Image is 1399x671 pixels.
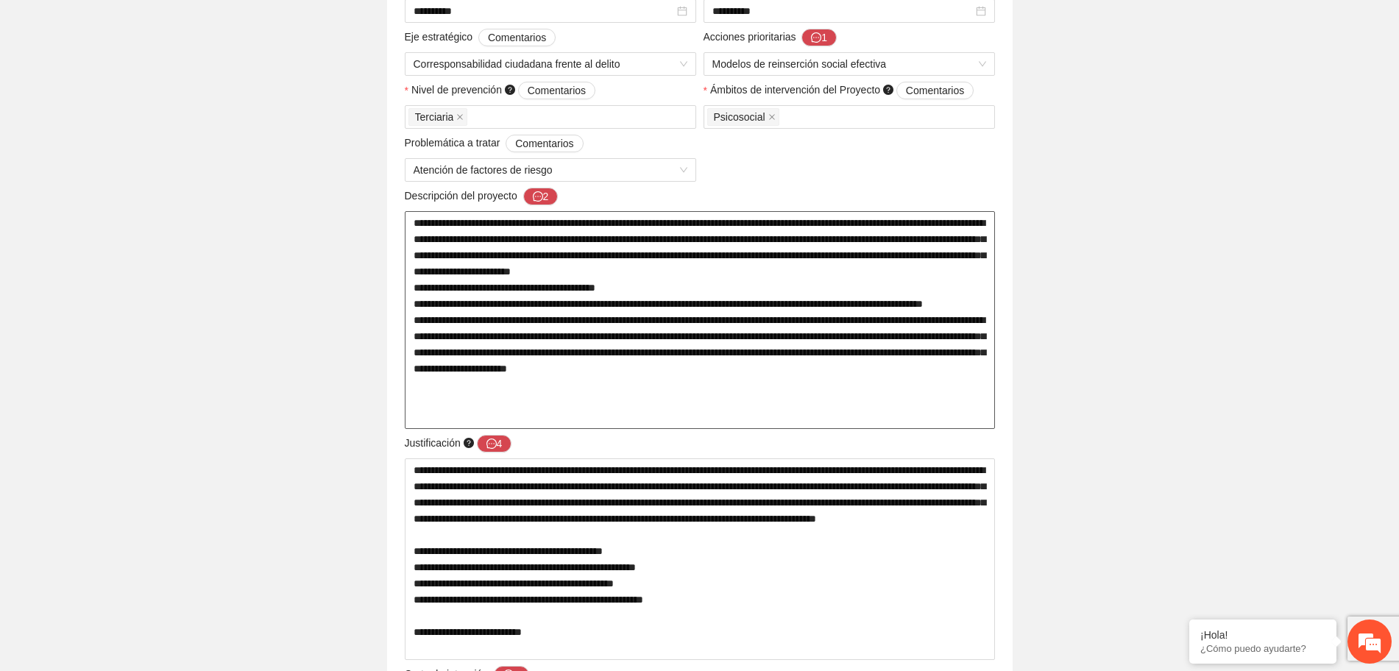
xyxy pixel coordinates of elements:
span: message [533,191,543,203]
button: Justificación question-circle [477,435,512,452]
span: Justificación [405,435,512,452]
span: Comentarios [906,82,964,99]
button: Eje estratégico [478,29,556,46]
div: Minimizar ventana de chat en vivo [241,7,277,43]
span: Terciaria [408,108,468,126]
span: Comentarios [515,135,573,152]
span: Comentarios [528,82,586,99]
div: ¡Hola! [1200,629,1325,641]
span: Psicosocial [714,109,765,125]
button: Acciones prioritarias [801,29,837,46]
span: message [486,439,497,450]
textarea: Escriba su mensaje y pulse “Intro” [7,402,280,453]
span: Eje estratégico [405,29,556,46]
button: Nivel de prevención question-circle [518,82,595,99]
div: Chatee con nosotros ahora [77,75,247,94]
span: close [768,113,776,121]
button: Descripción del proyecto [523,188,559,205]
span: Terciaria [415,109,454,125]
span: Problemática a tratar [405,135,584,152]
span: close [456,113,464,121]
span: message [811,32,821,44]
span: Psicosocial [707,108,779,126]
button: Ámbitos de intervención del Proyecto question-circle [896,82,974,99]
p: ¿Cómo puedo ayudarte? [1200,643,1325,654]
span: question-circle [505,85,515,95]
span: question-circle [464,438,474,448]
span: question-circle [883,85,893,95]
span: Atención de factores de riesgo [414,159,687,181]
span: Ámbitos de intervención del Proyecto [710,82,974,99]
span: Comentarios [488,29,546,46]
span: Nivel de prevención [411,82,595,99]
span: Acciones prioritarias [704,29,837,46]
button: Problemática a tratar [506,135,583,152]
span: Modelos de reinserción social efectiva [712,53,986,75]
span: Descripción del proyecto [405,188,559,205]
span: Corresponsabilidad ciudadana frente al delito [414,53,687,75]
span: Estamos en línea. [85,196,203,345]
